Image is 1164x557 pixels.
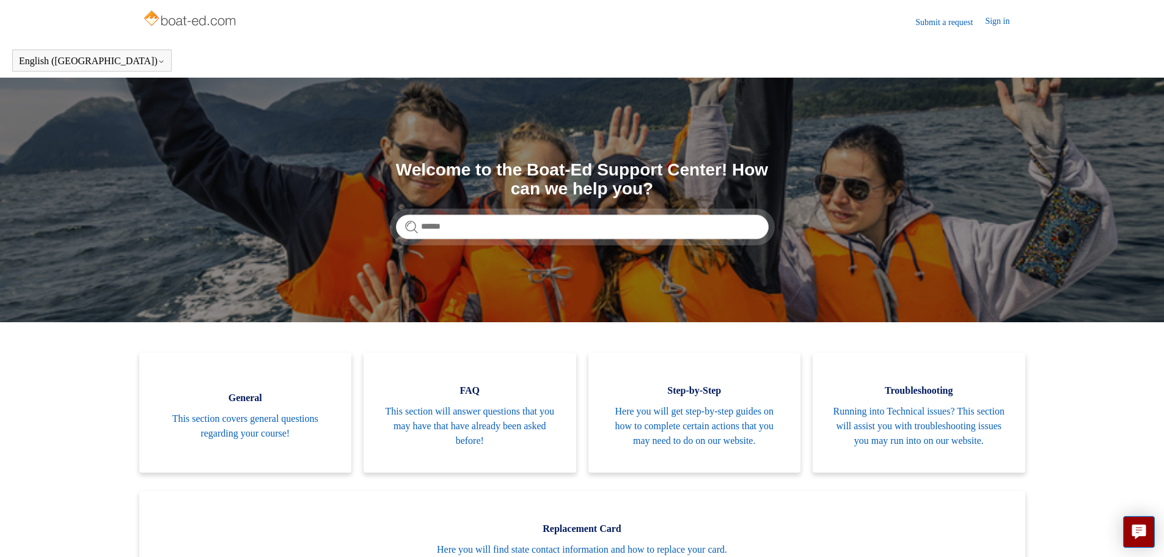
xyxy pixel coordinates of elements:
[1123,516,1155,548] button: Live chat
[588,353,801,473] a: Step-by-Step Here you will get step-by-step guides on how to complete certain actions that you ma...
[813,353,1025,473] a: Troubleshooting Running into Technical issues? This section will assist you with troubleshooting ...
[831,404,1007,448] span: Running into Technical issues? This section will assist you with troubleshooting issues you may r...
[396,215,769,239] input: Search
[158,522,1007,536] span: Replacement Card
[607,404,783,448] span: Here you will get step-by-step guides on how to complete certain actions that you may need to do ...
[364,353,576,473] a: FAQ This section will answer questions that you may have that have already been asked before!
[985,15,1022,29] a: Sign in
[158,411,334,441] span: This section covers general questions regarding your course!
[382,383,558,398] span: FAQ
[915,16,985,29] a: Submit a request
[382,404,558,448] span: This section will answer questions that you may have that have already been asked before!
[607,383,783,398] span: Step-by-Step
[139,353,352,473] a: General This section covers general questions regarding your course!
[142,7,240,32] img: Boat-Ed Help Center home page
[831,383,1007,398] span: Troubleshooting
[158,391,334,405] span: General
[158,542,1007,557] span: Here you will find state contact information and how to replace your card.
[396,161,769,199] h1: Welcome to the Boat-Ed Support Center! How can we help you?
[19,56,165,67] button: English ([GEOGRAPHIC_DATA])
